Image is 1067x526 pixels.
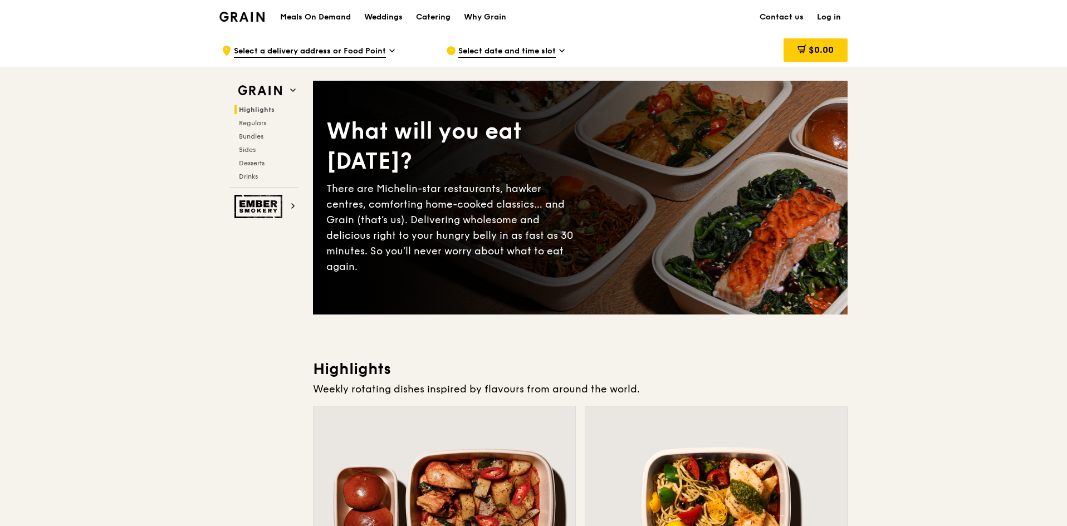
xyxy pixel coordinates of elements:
[239,106,275,114] span: Highlights
[409,1,457,34] a: Catering
[234,46,386,58] span: Select a delivery address or Food Point
[239,146,256,154] span: Sides
[753,1,810,34] a: Contact us
[239,132,263,140] span: Bundles
[416,1,451,34] div: Catering
[234,195,286,218] img: Ember Smokery web logo
[326,116,580,176] div: What will you eat [DATE]?
[239,173,258,180] span: Drinks
[457,1,513,34] a: Why Grain
[458,46,556,58] span: Select date and time slot
[358,1,409,34] a: Weddings
[219,12,265,22] img: Grain
[313,381,848,397] div: Weekly rotating dishes inspired by flavours from around the world.
[809,45,834,55] span: $0.00
[239,159,265,167] span: Desserts
[313,359,848,379] h3: Highlights
[464,1,506,34] div: Why Grain
[239,119,266,127] span: Regulars
[234,81,286,101] img: Grain web logo
[810,1,848,34] a: Log in
[326,181,580,274] div: There are Michelin-star restaurants, hawker centres, comforting home-cooked classics… and Grain (...
[364,1,403,34] div: Weddings
[280,12,351,23] h1: Meals On Demand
